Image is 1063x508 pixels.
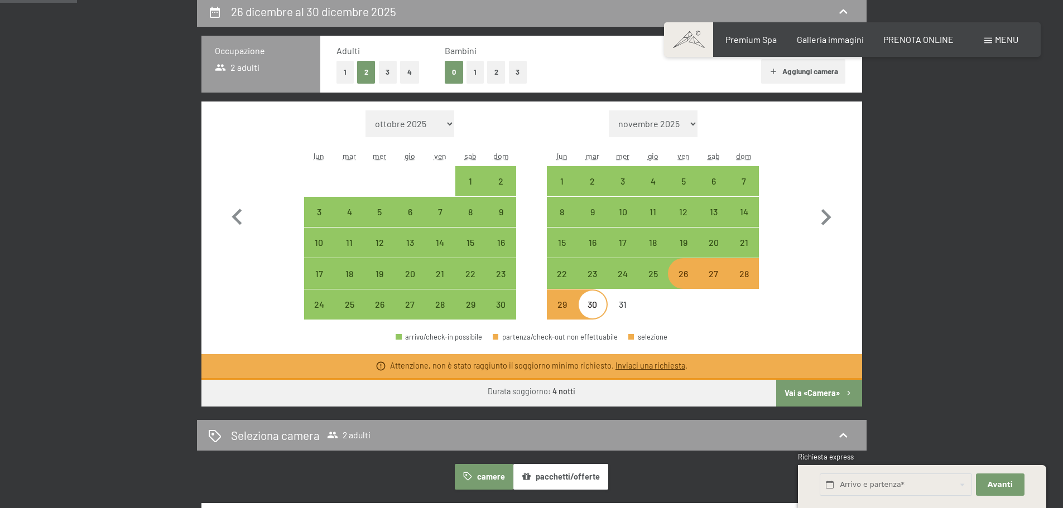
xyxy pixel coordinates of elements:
[390,360,687,371] div: Attenzione, non è stato raggiunto il soggiorno minimo richiesto. .
[304,289,334,320] div: Mon Nov 24 2025
[616,151,629,161] abbr: mercoledì
[776,380,862,407] button: Vai a «Camera»
[485,289,516,320] div: arrivo/check-in possibile
[547,258,577,288] div: arrivo/check-in possibile
[988,480,1013,490] span: Avanti
[699,166,729,196] div: arrivo/check-in possibile
[327,429,371,441] span: 2 adulti
[335,269,363,297] div: 18
[396,238,424,266] div: 13
[304,197,334,227] div: arrivo/check-in possibile
[487,238,514,266] div: 16
[466,61,484,84] button: 1
[608,258,638,288] div: Wed Dec 24 2025
[578,228,608,258] div: arrivo/check-in possibile
[305,207,333,235] div: 3
[797,34,864,45] a: Galleria immagini
[304,228,334,258] div: arrivo/check-in possibile
[304,197,334,227] div: Mon Nov 03 2025
[729,166,759,196] div: Sun Dec 07 2025
[699,197,729,227] div: arrivo/check-in possibile
[364,228,395,258] div: arrivo/check-in possibile
[425,258,455,288] div: Fri Nov 21 2025
[485,197,516,227] div: Sun Nov 09 2025
[669,238,697,266] div: 19
[485,166,516,196] div: arrivo/check-in possibile
[579,300,607,328] div: 30
[699,166,729,196] div: Sat Dec 06 2025
[609,269,637,297] div: 24
[639,269,667,297] div: 25
[364,289,395,320] div: Wed Nov 26 2025
[364,258,395,288] div: arrivo/check-in possibile
[547,197,577,227] div: arrivo/check-in possibile
[648,151,658,161] abbr: giovedì
[547,166,577,196] div: Mon Dec 01 2025
[455,197,485,227] div: Sat Nov 08 2025
[426,207,454,235] div: 7
[639,238,667,266] div: 18
[434,151,446,161] abbr: venerdì
[425,289,455,320] div: Fri Nov 28 2025
[730,269,758,297] div: 28
[578,228,608,258] div: Tue Dec 16 2025
[455,166,485,196] div: Sat Nov 01 2025
[334,289,364,320] div: Tue Nov 25 2025
[456,300,484,328] div: 29
[405,151,415,161] abbr: giovedì
[334,197,364,227] div: Tue Nov 04 2025
[215,61,260,74] span: 2 adulti
[579,207,607,235] div: 9
[547,289,577,320] div: Mon Dec 29 2025
[578,258,608,288] div: arrivo/check-in possibile
[609,207,637,235] div: 10
[547,289,577,320] div: arrivo/check-in possibile
[396,300,424,328] div: 27
[334,289,364,320] div: arrivo/check-in possibile
[485,197,516,227] div: arrivo/check-in possibile
[395,258,425,288] div: arrivo/check-in possibile
[456,238,484,266] div: 15
[365,238,393,266] div: 12
[364,228,395,258] div: Wed Nov 12 2025
[638,197,668,227] div: Thu Dec 11 2025
[700,238,728,266] div: 20
[364,289,395,320] div: arrivo/check-in possibile
[677,151,690,161] abbr: venerdì
[335,207,363,235] div: 4
[304,258,334,288] div: arrivo/check-in possibile
[395,258,425,288] div: Thu Nov 20 2025
[455,258,485,288] div: Sat Nov 22 2025
[638,258,668,288] div: Thu Dec 25 2025
[364,197,395,227] div: Wed Nov 05 2025
[547,258,577,288] div: Mon Dec 22 2025
[334,228,364,258] div: Tue Nov 11 2025
[729,258,759,288] div: Sun Dec 28 2025
[425,228,455,258] div: Fri Nov 14 2025
[608,197,638,227] div: arrivo/check-in possibile
[547,166,577,196] div: arrivo/check-in possibile
[548,238,576,266] div: 15
[668,228,698,258] div: Fri Dec 19 2025
[729,258,759,288] div: arrivo/check-in non effettuabile
[700,269,728,297] div: 27
[488,386,575,397] div: Durata soggiorno:
[608,166,638,196] div: Wed Dec 03 2025
[425,289,455,320] div: arrivo/check-in possibile
[487,207,514,235] div: 9
[336,61,354,84] button: 1
[725,34,777,45] span: Premium Spa
[547,228,577,258] div: arrivo/check-in possibile
[487,177,514,205] div: 2
[456,177,484,205] div: 1
[798,452,854,461] span: Richiesta express
[425,258,455,288] div: arrivo/check-in possibile
[883,34,954,45] span: PRENOTA ONLINE
[396,269,424,297] div: 20
[305,238,333,266] div: 10
[455,258,485,288] div: arrivo/check-in possibile
[548,269,576,297] div: 22
[425,197,455,227] div: arrivo/check-in possibile
[669,177,697,205] div: 5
